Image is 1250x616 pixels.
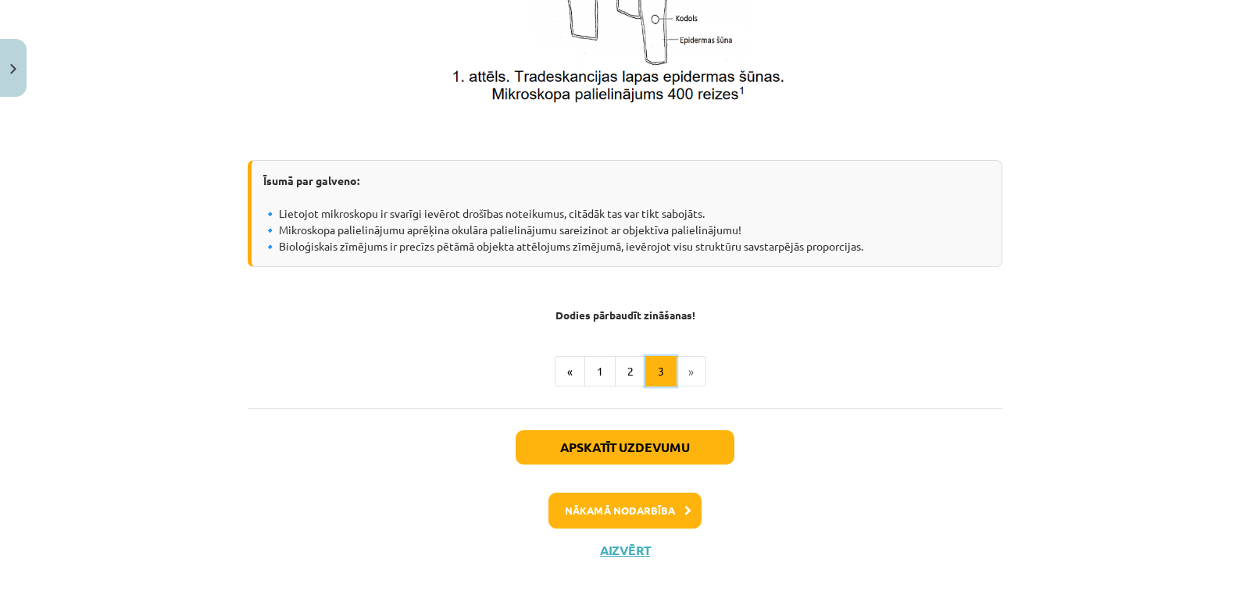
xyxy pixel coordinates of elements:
[516,430,734,465] button: Apskatīt uzdevumu
[263,173,359,187] strong: Īsumā par galveno:
[584,356,616,387] button: 1
[615,356,646,387] button: 2
[645,356,677,387] button: 3
[555,356,585,387] button: «
[248,160,1002,267] div: 🔹 Lietojot mikroskopu ir svarīgi ievērot drošības noteikumus, citādāk tas var tikt sabojāts. 🔹 Mi...
[248,356,1002,387] nav: Page navigation example
[548,493,702,529] button: Nākamā nodarbība
[595,543,655,558] button: Aizvērt
[10,64,16,74] img: icon-close-lesson-0947bae3869378f0d4975bcd49f059093ad1ed9edebbc8119c70593378902aed.svg
[555,308,695,322] strong: Dodies pārbaudīt zināšanas!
